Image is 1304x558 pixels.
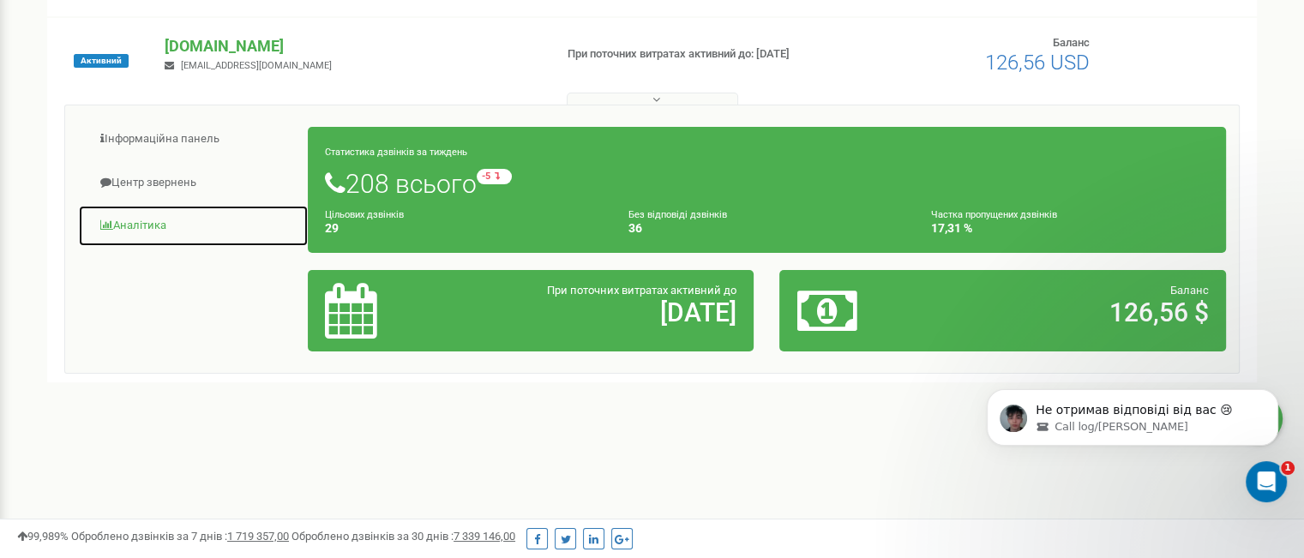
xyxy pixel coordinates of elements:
[325,222,603,235] h4: 29
[1053,36,1090,49] span: Баланс
[325,147,467,158] small: Статистика дзвінків за тиждень
[454,530,515,543] u: 7 339 146,00
[78,118,309,160] a: Інформаційна панель
[1281,461,1295,475] span: 1
[227,530,289,543] u: 1 719 357,00
[78,162,309,204] a: Центр звернень
[931,222,1209,235] h4: 17,31 %
[628,209,727,220] small: Без відповіді дзвінків
[985,51,1090,75] span: 126,56 USD
[291,530,515,543] span: Оброблено дзвінків за 30 днів :
[325,209,404,220] small: Цільових дзвінків
[943,298,1209,327] h2: 126,56 $
[1170,284,1209,297] span: Баланс
[71,530,289,543] span: Оброблено дзвінків за 7 днів :
[471,298,736,327] h2: [DATE]
[931,209,1057,220] small: Частка пропущених дзвінків
[477,169,512,184] small: -5
[568,46,842,63] p: При поточних витратах активний до: [DATE]
[547,284,736,297] span: При поточних витратах активний до
[325,169,1209,198] h1: 208 всього
[17,530,69,543] span: 99,989%
[74,54,129,68] span: Активний
[961,353,1304,512] iframe: Intercom notifications сообщение
[165,35,539,57] p: [DOMAIN_NAME]
[181,60,332,71] span: [EMAIL_ADDRESS][DOMAIN_NAME]
[1246,461,1287,502] iframe: Intercom live chat
[78,205,309,247] a: Аналiтика
[628,222,906,235] h4: 36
